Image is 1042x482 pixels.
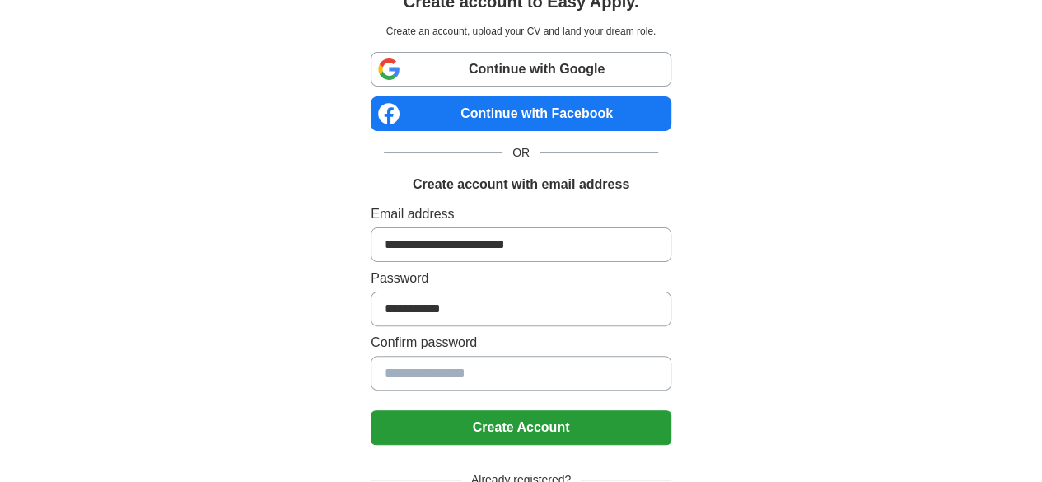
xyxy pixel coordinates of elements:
span: OR [502,144,540,161]
button: Create Account [371,410,671,445]
label: Password [371,269,671,288]
a: Continue with Google [371,52,671,87]
a: Continue with Facebook [371,96,671,131]
label: Email address [371,204,671,224]
p: Create an account, upload your CV and land your dream role. [374,24,668,39]
h1: Create account with email address [413,175,629,194]
label: Confirm password [371,333,671,353]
